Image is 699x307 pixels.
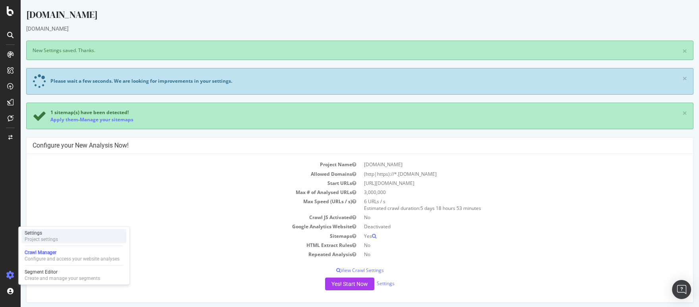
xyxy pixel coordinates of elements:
button: Yes! Start Now [304,278,354,290]
div: Project settings [25,236,58,243]
div: - [30,116,113,123]
div: New Settings saved. Thanks. [6,41,673,60]
td: Start URLs [12,179,339,188]
td: Crawl JS Activated [12,213,339,222]
div: [DOMAIN_NAME] [6,8,673,25]
td: No [339,241,667,250]
td: Repeated Analysis [12,250,339,259]
a: Segment EditorCreate and manage your segments [21,268,126,282]
td: No [339,213,667,222]
a: SettingsProject settings [21,229,126,243]
a: Manage your sitemaps [59,116,113,123]
div: Please wait a few seconds. We are looking for improvements in your settings. [30,78,212,84]
td: (http|https)://*.[DOMAIN_NAME] [339,169,667,179]
div: Open Intercom Messenger [672,280,691,299]
span: 5 days 18 hours 53 minutes [400,205,460,212]
div: Segment Editor [25,269,100,275]
div: Create and manage your segments [25,275,100,282]
a: Settings [356,280,374,287]
td: Yes [339,231,667,241]
td: No [339,250,667,259]
p: View Crawl Settings [12,267,666,274]
div: Crawl Manager [25,249,119,256]
td: [URL][DOMAIN_NAME] [339,179,667,188]
td: Project Name [12,160,339,169]
td: Max # of Analysed URLs [12,188,339,197]
td: HTML Extract Rules [12,241,339,250]
td: 3,000,000 [339,188,667,197]
a: × [662,47,666,55]
td: Allowed Domains [12,169,339,179]
td: Max Speed (URLs / s) [12,197,339,213]
div: Settings [25,230,58,236]
a: × [662,74,666,83]
a: × [662,109,666,117]
h4: Configure your New Analysis Now! [12,142,666,150]
div: [DOMAIN_NAME] [6,25,673,33]
span: 1 sitemap(s) have been detected! [30,109,108,116]
td: Sitemaps [12,231,339,241]
div: Configure and access your website analyses [25,256,119,262]
td: 6 URLs / s Estimated crawl duration: [339,197,667,213]
td: [DOMAIN_NAME] [339,160,667,169]
a: Crawl ManagerConfigure and access your website analyses [21,249,126,263]
a: Apply them [30,116,58,123]
td: Deactivated [339,222,667,231]
td: Google Analytics Website [12,222,339,231]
